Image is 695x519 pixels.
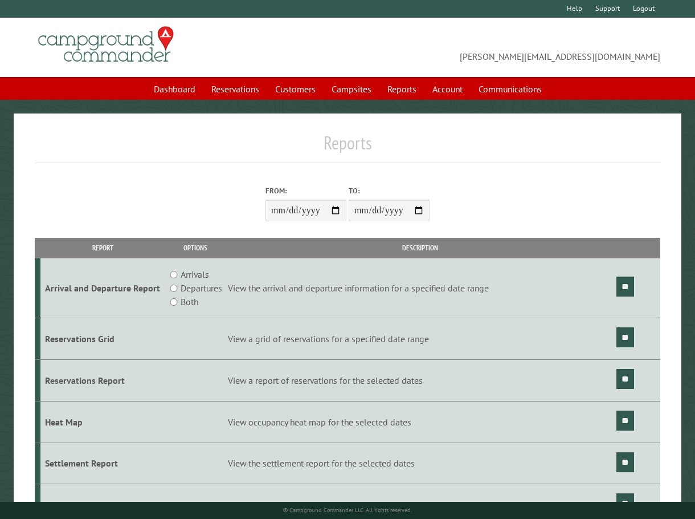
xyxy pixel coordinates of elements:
th: Report [40,238,165,258]
a: Dashboard [147,78,202,100]
a: Campsites [325,78,378,100]
td: View occupancy heat map for the selected dates [226,401,615,443]
label: Arrivals [181,267,209,281]
td: Reservations Grid [40,318,165,360]
a: Account [426,78,469,100]
span: [PERSON_NAME][EMAIL_ADDRESS][DOMAIN_NAME] [347,31,660,63]
td: Settlement Report [40,443,165,484]
small: © Campground Commander LLC. All rights reserved. [283,506,412,514]
td: View a report of reservations for the selected dates [226,359,615,401]
label: Both [181,295,198,309]
td: Reservations Report [40,359,165,401]
td: View the settlement report for the selected dates [226,443,615,484]
td: View the arrival and departure information for a specified date range [226,258,615,318]
a: Reports [381,78,423,100]
th: Description [226,238,615,258]
a: Reservations [205,78,266,100]
label: Departures [181,281,222,295]
th: Options [165,238,226,258]
label: From: [265,185,346,196]
h1: Reports [35,132,660,163]
td: Arrival and Departure Report [40,258,165,318]
td: Heat Map [40,401,165,443]
img: Campground Commander [35,22,177,67]
a: Customers [268,78,322,100]
label: To: [349,185,430,196]
td: View a grid of reservations for a specified date range [226,318,615,360]
a: Communications [472,78,549,100]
